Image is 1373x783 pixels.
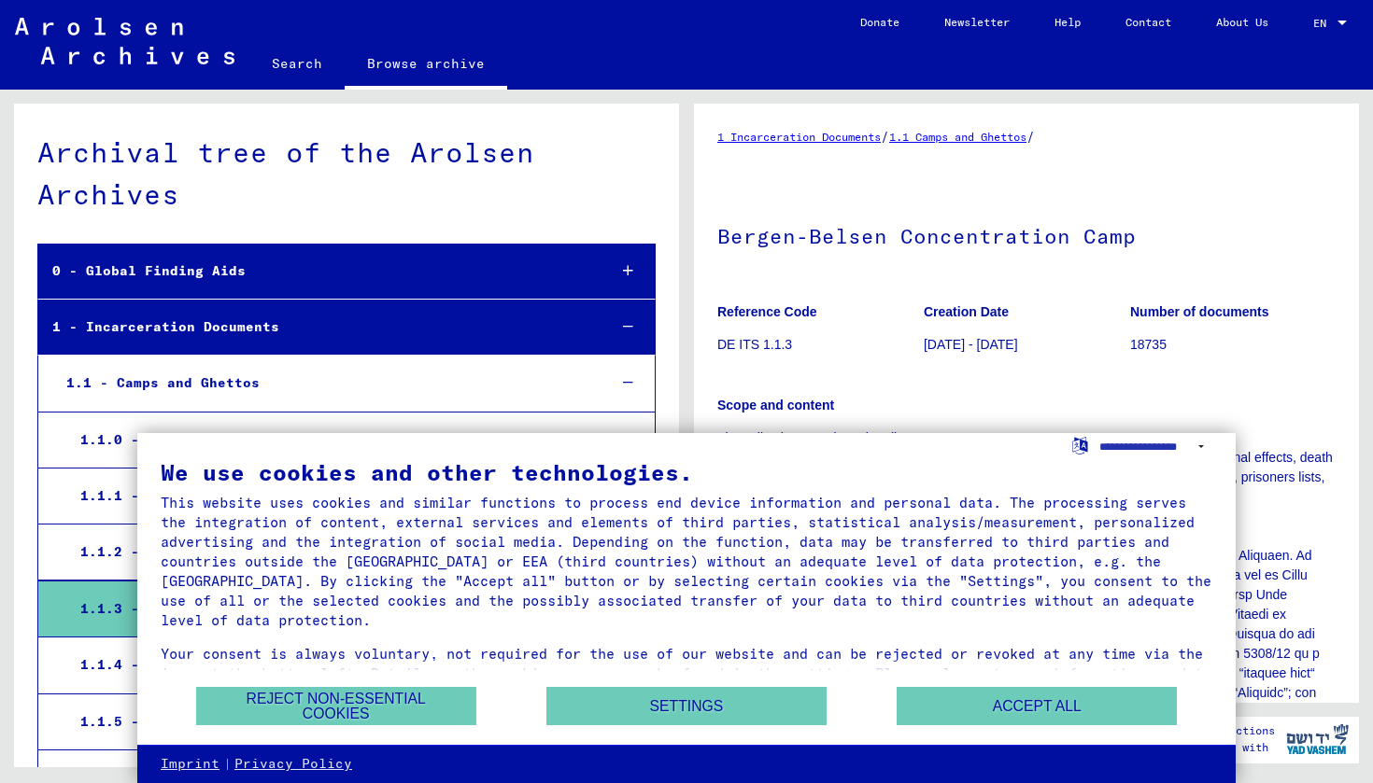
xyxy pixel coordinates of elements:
[66,534,591,570] div: 1.1.2 - Auschwitz Concentration and Extermination Camp
[1282,716,1352,762] img: yv_logo.png
[889,130,1026,144] a: 1.1 Camps and Ghettos
[1313,17,1334,30] span: EN
[66,647,591,683] div: 1.1.4 - Breendonk Transit Camp
[161,755,219,774] a: Imprint
[249,41,345,86] a: Search
[717,130,881,144] a: 1 Incarceration Documents
[1026,128,1035,145] span: /
[37,132,656,216] div: Archival tree of the Arolsen Archives
[897,687,1177,725] button: Accept all
[15,18,234,64] img: Arolsen_neg.svg
[717,193,1336,275] h1: Bergen-Belsen Concentration Camp
[546,687,827,725] button: Settings
[345,41,507,90] a: Browse archive
[66,478,591,514] div: 1.1.1 - Amersfoort Police Transit Camp
[717,398,834,412] b: Scope and content
[717,304,817,319] b: Reference Code
[161,644,1212,703] div: Your consent is always voluntary, not required for the use of our website and can be rejected or ...
[196,687,476,725] button: Reject non-essential cookies
[66,591,591,627] div: 1.1.3 - [GEOGRAPHIC_DATA]-Belsen Concentration Camp
[1130,304,1269,319] b: Number of documents
[924,335,1129,355] p: [DATE] - [DATE]
[717,335,923,355] p: DE ITS 1.1.3
[66,422,591,458] div: 1.1.0 - General Information
[52,365,591,401] div: 1.1 - Camps and Ghettos
[38,309,591,345] div: 1 - Incarceration Documents
[881,128,889,145] span: /
[924,304,1009,319] b: Creation Date
[161,461,1212,483] div: We use cookies and other technologies.
[234,755,352,774] a: Privacy Policy
[38,253,591,289] div: 0 - Global Finding Aids
[1130,335,1336,355] p: 18735
[161,493,1212,630] div: This website uses cookies and similar functions to process end device information and personal da...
